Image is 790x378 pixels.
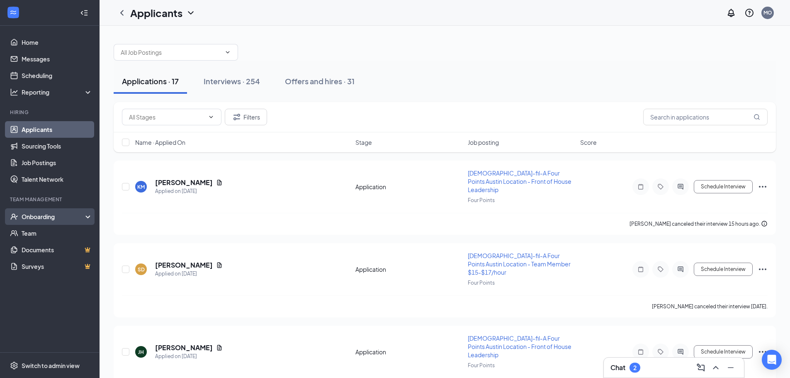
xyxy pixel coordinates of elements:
div: Application [355,183,463,191]
a: Sourcing Tools [22,138,92,154]
div: KM [137,183,145,190]
svg: WorkstreamLogo [9,8,17,17]
div: JH [138,349,144,356]
button: ChevronUp [709,361,722,374]
svg: Notifications [726,8,736,18]
h5: [PERSON_NAME] [155,261,213,270]
div: MO [763,9,772,16]
svg: Tag [656,183,666,190]
span: Four Points [468,197,495,203]
h5: [PERSON_NAME] [155,343,213,352]
svg: Note [636,266,646,273]
svg: Document [216,262,223,268]
span: [DEMOGRAPHIC_DATA]-fil-A Four Points Austin Location - Front of House Leadership [468,169,571,193]
svg: Note [636,349,646,355]
svg: Analysis [10,88,18,96]
div: Onboarding [22,212,85,221]
a: Talent Network [22,171,92,188]
button: Minimize [724,361,737,374]
svg: ChevronDown [208,114,214,120]
div: Applied on [DATE] [155,352,223,361]
span: Stage [355,138,372,146]
div: Applied on [DATE] [155,270,223,278]
input: Search in applications [643,109,768,125]
svg: Minimize [726,363,736,373]
a: Home [22,34,92,51]
button: ComposeMessage [694,361,707,374]
svg: Settings [10,361,18,370]
svg: Info [761,220,768,227]
div: 2 [633,364,637,371]
div: Open Intercom Messenger [762,350,782,370]
svg: ActiveChat [676,183,685,190]
span: Four Points [468,362,495,368]
div: [PERSON_NAME] canceled their interview [DATE]. [652,302,768,311]
svg: ChevronUp [711,363,721,373]
svg: Tag [656,266,666,273]
a: Job Postings [22,154,92,171]
a: Team [22,225,92,241]
svg: Tag [656,349,666,355]
div: [PERSON_NAME] canceled their interview 15 hours ago. [630,220,768,228]
svg: Note [636,183,646,190]
a: SurveysCrown [22,258,92,275]
svg: ActiveChat [676,266,685,273]
span: Name · Applied On [135,138,185,146]
span: Score [580,138,597,146]
div: Hiring [10,109,91,116]
div: Application [355,265,463,273]
svg: QuestionInfo [744,8,754,18]
svg: ChevronDown [224,49,231,56]
div: SD [138,266,145,273]
svg: ChevronLeft [117,8,127,18]
h1: Applicants [130,6,182,20]
input: All Job Postings [121,48,221,57]
button: Filter Filters [225,109,267,125]
svg: UserCheck [10,212,18,221]
div: Switch to admin view [22,361,80,370]
input: All Stages [129,112,204,122]
div: Team Management [10,196,91,203]
span: [DEMOGRAPHIC_DATA]-fil-A Four Points Austin Location - Front of House Leadership [468,334,571,358]
span: Four Points [468,280,495,286]
svg: Ellipses [758,182,768,192]
svg: ChevronDown [186,8,196,18]
svg: Filter [232,112,242,122]
div: Applied on [DATE] [155,187,223,195]
a: DocumentsCrown [22,241,92,258]
div: Offers and hires · 31 [285,76,355,86]
svg: Ellipses [758,347,768,357]
a: Scheduling [22,67,92,84]
button: Schedule Interview [694,263,753,276]
svg: Document [216,344,223,351]
svg: ActiveChat [676,349,685,355]
div: Applications · 17 [122,76,179,86]
a: Applicants [22,121,92,138]
svg: MagnifyingGlass [754,114,760,120]
span: [DEMOGRAPHIC_DATA]-fil-A Four Points Austin Location - Team Member $15-$17/hour [468,252,571,276]
svg: Ellipses [758,264,768,274]
div: Reporting [22,88,93,96]
button: Schedule Interview [694,180,753,193]
span: Job posting [468,138,499,146]
div: Interviews · 254 [204,76,260,86]
h5: [PERSON_NAME] [155,178,213,187]
svg: ComposeMessage [696,363,706,373]
svg: Document [216,179,223,186]
h3: Chat [610,363,625,372]
button: Schedule Interview [694,345,753,358]
div: Application [355,348,463,356]
svg: Collapse [80,9,88,17]
a: Messages [22,51,92,67]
